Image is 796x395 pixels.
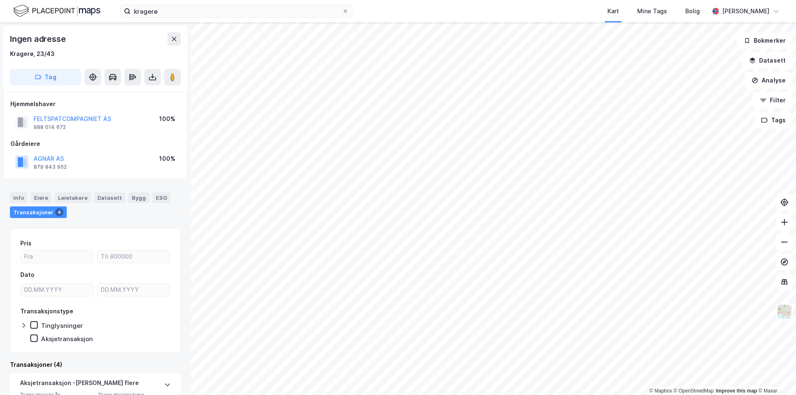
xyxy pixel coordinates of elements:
[716,388,757,394] a: Improve this map
[41,335,93,343] div: Aksjetransaksjon
[31,192,51,203] div: Eiere
[753,92,793,109] button: Filter
[737,32,793,49] button: Bokmerker
[34,124,66,131] div: 988 014 672
[20,238,32,248] div: Pris
[649,388,672,394] a: Mapbox
[34,164,67,170] div: 879 843 952
[10,69,81,85] button: Tag
[10,360,181,370] div: Transaksjoner (4)
[777,304,792,320] img: Z
[10,32,67,46] div: Ingen adresse
[21,284,93,296] input: DD.MM.YYYY
[94,192,125,203] div: Datasett
[97,250,170,263] input: Til 800000
[745,72,793,89] button: Analyse
[607,6,619,16] div: Kart
[21,250,93,263] input: Fra
[13,4,100,18] img: logo.f888ab2527a4732fd821a326f86c7f29.svg
[41,322,83,330] div: Tinglysninger
[20,378,139,391] div: Aksjetransaksjon - [PERSON_NAME] flere
[722,6,769,16] div: [PERSON_NAME]
[97,284,170,296] input: DD.MM.YYYY
[153,192,170,203] div: ESG
[10,49,55,59] div: Kragerø, 23/43
[754,112,793,128] button: Tags
[10,206,67,218] div: Transaksjoner
[20,270,34,280] div: Dato
[55,208,63,216] div: 4
[20,306,73,316] div: Transaksjonstype
[159,154,175,164] div: 100%
[755,355,796,395] iframe: Chat Widget
[637,6,667,16] div: Mine Tags
[685,6,700,16] div: Bolig
[742,52,793,69] button: Datasett
[10,192,27,203] div: Info
[10,139,180,149] div: Gårdeiere
[129,192,149,203] div: Bygg
[674,388,714,394] a: OpenStreetMap
[131,5,342,17] input: Søk på adresse, matrikkel, gårdeiere, leietakere eller personer
[159,114,175,124] div: 100%
[55,192,91,203] div: Leietakere
[10,99,180,109] div: Hjemmelshaver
